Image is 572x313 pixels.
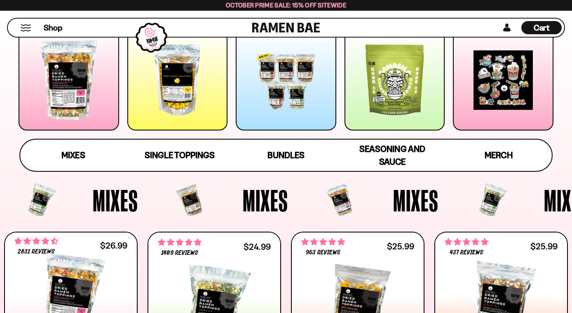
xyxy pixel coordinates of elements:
div: $26.99 [100,242,127,249]
button: Mobile Menu Trigger [20,24,31,31]
span: 963 reviews [306,249,340,256]
span: Mixes [61,150,85,160]
span: Mixes [393,185,438,216]
span: Single Toppings [145,150,214,160]
a: Mixes [20,140,127,171]
div: $25.99 [387,242,414,250]
span: Seasoning and Sauce [359,144,425,167]
span: Shop [44,22,62,33]
span: Mixes [243,185,288,216]
span: Mixes [93,185,138,216]
a: Merch [445,140,552,171]
span: October Prime Sale: 15% off Sitewide [226,1,346,9]
a: Single Toppings [127,140,233,171]
div: $24.99 [244,243,271,251]
span: Bundles [267,150,305,160]
a: Seasoning and Sauce [339,140,445,171]
a: Shop [44,21,62,34]
span: 437 reviews [450,249,483,256]
span: 4.76 stars [158,237,202,248]
div: Cart [521,19,562,37]
span: 4.76 stars [445,237,488,247]
span: 4.68 stars [14,236,58,247]
a: Bundles [233,140,339,171]
span: 1409 reviews [161,250,198,256]
span: 2831 reviews [18,249,55,255]
div: $25.99 [530,242,558,250]
span: 4.75 stars [301,237,345,247]
span: Merch [485,150,512,160]
span: Cart [534,23,550,33]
